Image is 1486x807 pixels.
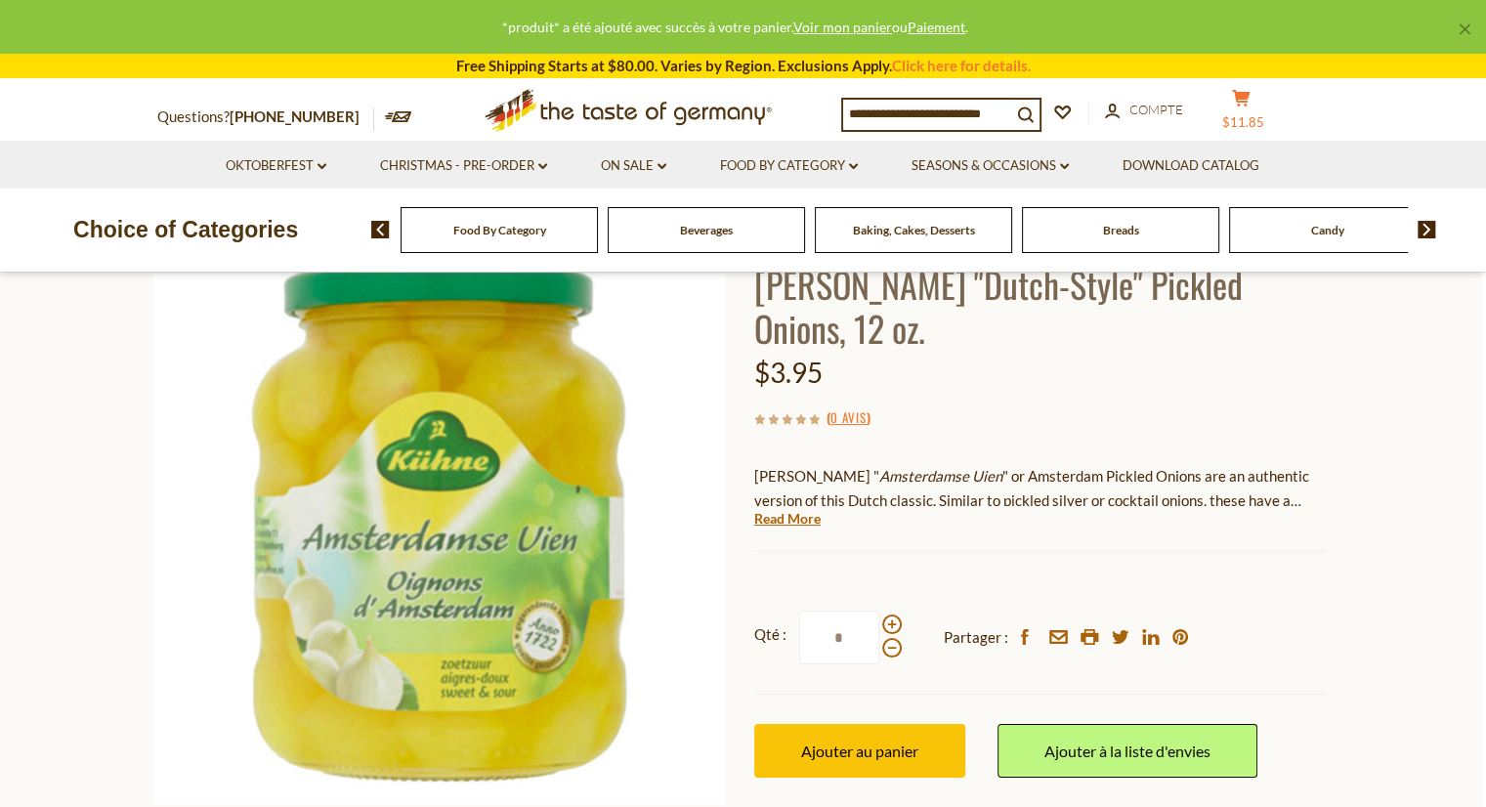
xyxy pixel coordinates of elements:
a: Oktoberfest [226,155,326,177]
p: [PERSON_NAME] " " or Amsterdam Pickled Onions are an authentic version of this Dutch classic. Sim... [754,464,1326,513]
a: Voir mon panier [793,19,892,35]
a: Christmas - PRE-ORDER [380,155,547,177]
strong: Qté : [754,622,786,647]
button: $11.85 [1212,89,1271,138]
a: Baking, Cakes, Desserts [853,223,975,237]
span: $3.95 [754,356,823,389]
a: Compte [1105,100,1183,121]
span: ( ) [827,407,870,427]
div: *produit* a été ajouté avec succès à votre panier. ou . [16,16,1455,38]
a: Food By Category [720,155,858,177]
img: next arrow [1418,221,1436,238]
span: Ajouter au panier [801,742,918,760]
em: Amsterdamse Uien [879,467,1002,485]
a: Read More [754,509,821,529]
a: Candy [1311,223,1344,237]
a: Download Catalog [1123,155,1259,177]
a: 0 avis [830,407,867,429]
a: [PHONE_NUMBER] [230,107,360,125]
a: Paiement [908,19,965,35]
button: Ajouter au panier [754,724,965,778]
h1: [PERSON_NAME] "Dutch-Style" Pickled Onions, 12 oz. [754,262,1326,350]
a: On Sale [601,155,666,177]
a: Breads [1103,223,1139,237]
p: Questions? [157,105,374,130]
span: Compte [1129,102,1183,117]
span: $11.85 [1222,114,1264,130]
a: Seasons & Occasions [912,155,1069,177]
a: Ajouter à la liste d'envies [998,724,1257,778]
a: Click here for details. [892,57,1031,74]
img: Kuehne Amsterdam Onions [153,234,725,805]
span: Partager : [944,625,1008,650]
a: × [1459,23,1470,35]
a: Beverages [680,223,733,237]
img: previous arrow [371,221,390,238]
input: Qté : [799,611,879,664]
a: Food By Category [453,223,546,237]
